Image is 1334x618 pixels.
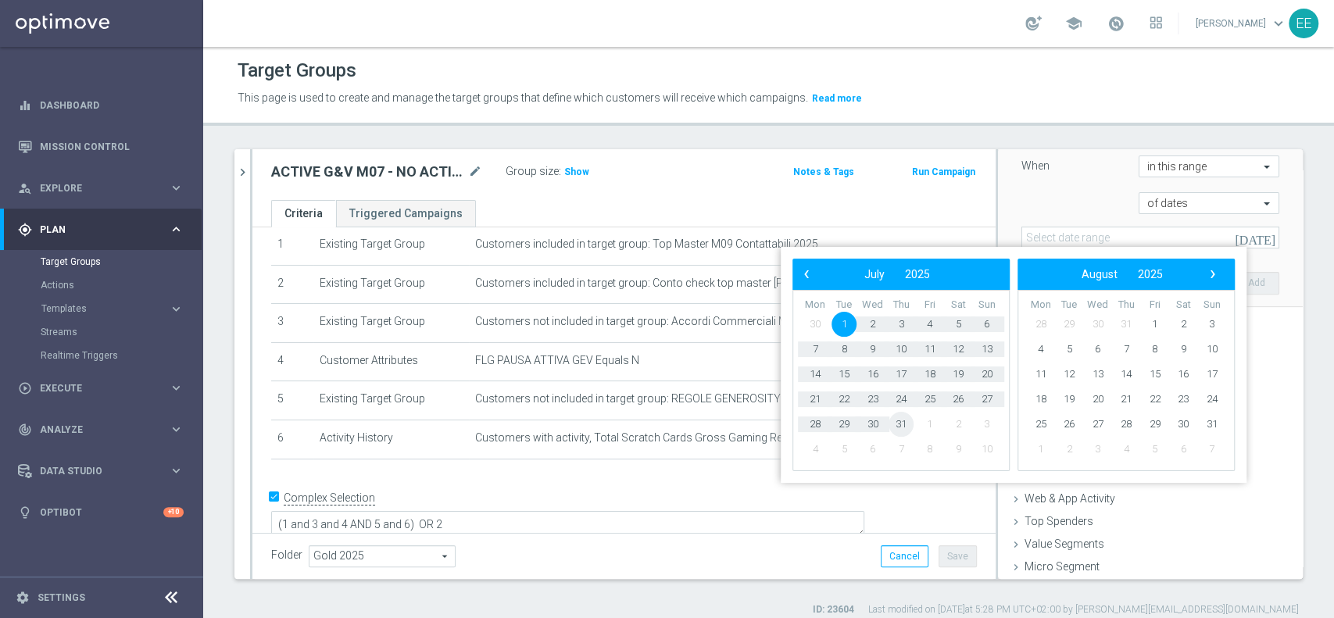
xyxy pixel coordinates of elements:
[910,163,977,180] button: Run Campaign
[475,315,828,328] span: Customers not included in target group: Accordi Commerciali M08 2025
[1200,387,1225,412] span: 24
[832,412,857,437] span: 29
[915,298,944,312] th: weekday
[1025,492,1115,505] span: Web & App Activity
[313,304,469,343] td: Existing Target Group
[860,437,885,462] span: 6
[475,431,971,445] span: Customers with activity, Total Scratch Cards Gross Gaming Revenue > 120 , date between '[DATE]' a...
[1143,387,1168,412] span: 22
[1021,159,1050,173] label: When
[1140,298,1169,312] th: weekday
[946,387,971,412] span: 26
[1057,337,1082,362] span: 5
[1200,362,1225,387] span: 17
[796,264,817,284] span: ‹
[18,223,32,237] i: gps_fixed
[17,465,184,477] button: Data Studio keyboard_arrow_right
[1028,412,1053,437] span: 25
[313,226,469,265] td: Existing Target Group
[803,412,828,437] span: 28
[41,273,202,297] div: Actions
[1143,437,1168,462] span: 5
[313,381,469,420] td: Existing Target Group
[972,298,1001,312] th: weekday
[18,223,169,237] div: Plan
[17,182,184,195] div: person_search Explore keyboard_arrow_right
[235,165,250,180] i: chevron_right
[860,312,885,337] span: 2
[1171,437,1196,462] span: 6
[41,302,184,315] button: Templates keyboard_arrow_right
[832,437,857,462] span: 5
[858,298,887,312] th: weekday
[803,387,828,412] span: 21
[284,491,375,505] label: Complex Selection
[271,548,302,562] label: Folder
[854,264,895,284] button: July
[944,298,973,312] th: weekday
[860,387,885,412] span: 23
[803,337,828,362] span: 7
[803,437,828,462] span: 4
[1143,337,1168,362] span: 8
[475,354,639,367] span: FLG PAUSA ATTIVA GEV Equals N
[41,349,163,362] a: Realtime Triggers
[889,387,914,412] span: 24
[40,384,169,393] span: Execute
[271,200,336,227] a: Criteria
[832,312,857,337] span: 1
[975,337,1000,362] span: 13
[1171,362,1196,387] span: 16
[1055,298,1084,312] th: weekday
[18,423,32,437] i: track_changes
[234,149,250,195] button: chevron_right
[17,141,184,153] div: Mission Control
[832,337,857,362] span: 8
[169,180,184,195] i: keyboard_arrow_right
[17,423,184,436] button: track_changes Analyze keyboard_arrow_right
[1270,15,1287,32] span: keyboard_arrow_down
[18,181,169,195] div: Explore
[1143,362,1168,387] span: 15
[860,412,885,437] span: 30
[803,312,828,337] span: 30
[975,387,1000,412] span: 27
[40,84,184,126] a: Dashboard
[18,491,184,533] div: Optibot
[18,98,32,113] i: equalizer
[1112,298,1141,312] th: weekday
[1200,412,1225,437] span: 31
[1197,298,1226,312] th: weekday
[40,184,169,193] span: Explore
[1233,272,1279,294] button: Add
[169,422,184,437] i: keyboard_arrow_right
[905,268,930,280] span: 2025
[1028,312,1053,337] span: 28
[1200,437,1225,462] span: 7
[832,387,857,412] span: 22
[1082,268,1118,280] span: August
[917,337,942,362] span: 11
[1065,15,1082,32] span: school
[40,466,169,476] span: Data Studio
[889,412,914,437] span: 31
[796,264,998,284] bs-datepicker-navigation-view: ​ ​ ​
[17,506,184,519] button: lightbulb Optibot +10
[169,302,184,316] i: keyboard_arrow_right
[40,225,169,234] span: Plan
[18,423,169,437] div: Analyze
[946,412,971,437] span: 2
[946,312,971,337] span: 5
[17,99,184,112] button: equalizer Dashboard
[1057,362,1082,387] span: 12
[271,342,313,381] td: 4
[1114,412,1139,437] span: 28
[1085,387,1110,412] span: 20
[946,337,971,362] span: 12
[18,84,184,126] div: Dashboard
[1057,412,1082,437] span: 26
[889,312,914,337] span: 3
[1025,560,1100,573] span: Micro Segment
